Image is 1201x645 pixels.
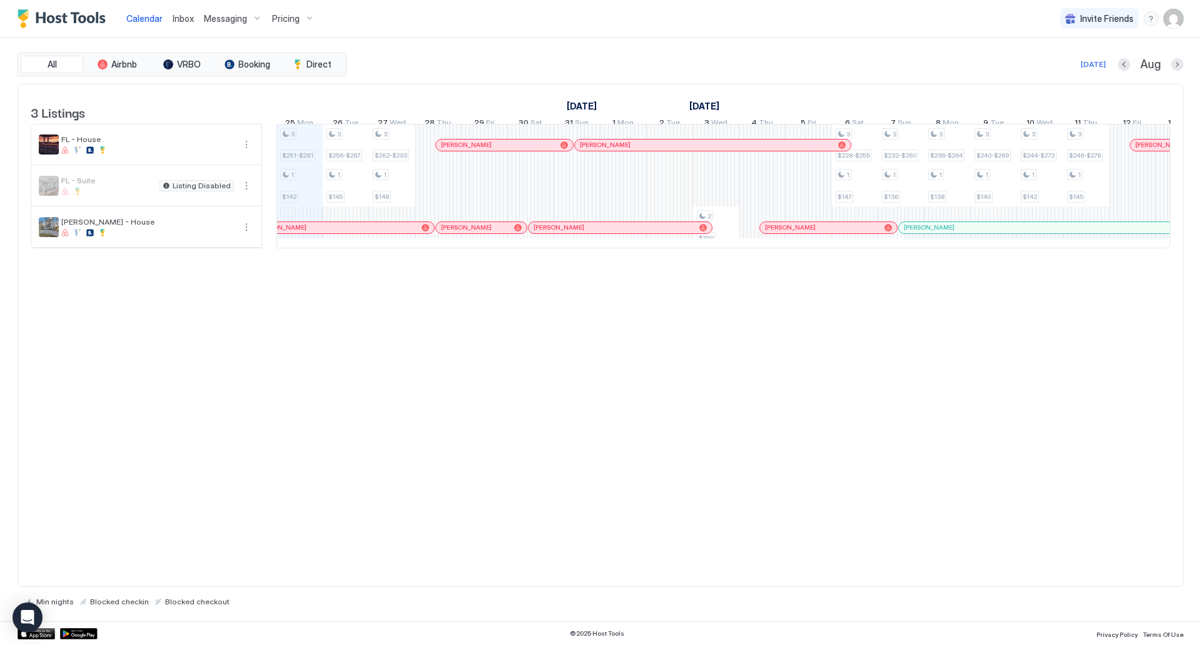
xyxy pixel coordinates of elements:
[564,97,600,115] a: August 10, 2025
[842,115,867,133] a: September 6, 2025
[337,130,341,138] span: 3
[748,115,776,133] a: September 4, 2025
[1120,115,1145,133] a: September 12, 2025
[272,13,300,24] span: Pricing
[39,217,59,237] div: listing image
[612,118,616,131] span: 1
[337,171,340,179] span: 1
[297,118,313,131] span: Mon
[36,597,74,606] span: Min nights
[898,118,911,131] span: Sun
[580,141,631,149] span: [PERSON_NAME]
[216,56,278,73] button: Booking
[1069,193,1083,201] span: $145
[48,59,57,70] span: All
[845,118,850,131] span: 6
[173,13,194,24] span: Inbox
[1026,118,1035,131] span: 10
[437,118,451,131] span: Thu
[441,223,492,231] span: [PERSON_NAME]
[699,234,714,242] span: $300
[893,171,896,179] span: 1
[422,115,454,133] a: August 28, 2025
[704,118,709,131] span: 3
[617,118,634,131] span: Mon
[1078,171,1081,179] span: 1
[1023,193,1037,201] span: $142
[888,115,915,133] a: September 7, 2025
[291,171,294,179] span: 1
[1075,118,1081,131] span: 11
[383,130,387,138] span: 3
[990,118,1004,131] span: Tue
[1079,57,1108,72] button: [DATE]
[1118,58,1130,71] button: Previous month
[534,223,584,231] span: [PERSON_NAME]
[151,56,213,73] button: VRBO
[798,115,819,133] a: September 5, 2025
[801,118,806,131] span: 5
[701,115,731,133] a: September 3, 2025
[562,115,592,133] a: August 31, 2025
[328,151,360,160] span: $256-$287
[86,56,148,73] button: Airbnb
[474,118,484,131] span: 29
[519,118,529,131] span: 30
[765,223,816,231] span: [PERSON_NAME]
[61,176,155,185] span: FL - Suite
[1135,141,1186,149] span: [PERSON_NAME]
[441,141,492,149] span: [PERSON_NAME]
[177,59,201,70] span: VRBO
[1123,118,1131,131] span: 12
[575,118,589,131] span: Sun
[1143,11,1158,26] div: menu
[1097,627,1138,640] a: Privacy Policy
[18,53,347,76] div: tab-group
[1163,9,1183,29] div: User profile
[891,118,896,131] span: 7
[239,178,254,193] div: menu
[985,130,989,138] span: 3
[1078,130,1082,138] span: 3
[838,193,851,201] span: $147
[165,597,230,606] span: Blocked checkout
[471,115,498,133] a: August 29, 2025
[1171,58,1183,71] button: Next month
[1097,631,1138,638] span: Privacy Policy
[383,171,387,179] span: 1
[333,118,343,131] span: 26
[570,629,624,637] span: © 2025 Host Tools
[666,118,680,131] span: Tue
[61,135,234,144] span: FL - House
[375,151,407,160] span: $262-$293
[1023,115,1056,133] a: September 10, 2025
[983,118,988,131] span: 9
[759,118,773,131] span: Thu
[239,178,254,193] button: More options
[846,130,850,138] span: 3
[31,103,85,121] span: 3 Listings
[1069,151,1101,160] span: $248-$278
[1023,151,1055,160] span: $244-$273
[939,171,942,179] span: 1
[281,56,343,73] button: Direct
[282,193,296,201] span: $142
[90,597,149,606] span: Blocked checkin
[846,171,849,179] span: 1
[18,9,111,28] a: Host Tools Logo
[1143,627,1183,640] a: Terms Of Use
[976,151,1009,160] span: $240-$269
[1140,58,1161,72] span: Aug
[930,193,945,201] span: $138
[1133,118,1142,131] span: Fri
[18,628,55,639] div: App Store
[375,115,409,133] a: August 27, 2025
[980,115,1007,133] a: September 9, 2025
[282,115,317,133] a: August 25, 2025
[307,59,332,70] span: Direct
[1036,118,1053,131] span: Wed
[939,130,943,138] span: 3
[838,151,870,160] span: $228-$255
[1168,118,1176,131] span: 13
[1083,118,1097,131] span: Thu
